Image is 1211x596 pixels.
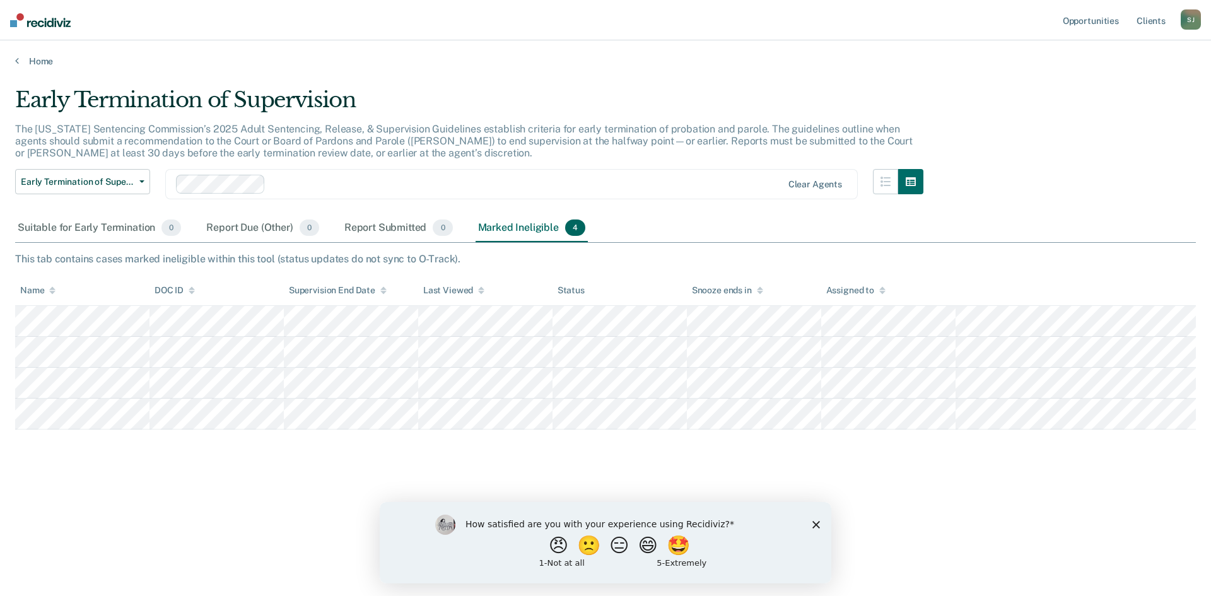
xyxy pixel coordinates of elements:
[204,214,321,242] div: Report Due (Other)0
[15,123,913,159] p: The [US_STATE] Sentencing Commission’s 2025 Adult Sentencing, Release, & Supervision Guidelines e...
[155,285,195,296] div: DOC ID
[788,179,842,190] div: Clear agents
[476,214,588,242] div: Marked Ineligible4
[565,219,585,236] span: 4
[1181,9,1201,30] div: S J
[15,87,923,123] div: Early Termination of Supervision
[342,214,455,242] div: Report Submitted0
[433,219,452,236] span: 0
[10,13,71,27] img: Recidiviz
[15,169,150,194] button: Early Termination of Supervision
[380,502,831,583] iframe: Survey by Kim from Recidiviz
[692,285,763,296] div: Snooze ends in
[826,285,886,296] div: Assigned to
[161,219,181,236] span: 0
[20,285,56,296] div: Name
[15,56,1196,67] a: Home
[1181,9,1201,30] button: SJ
[15,214,184,242] div: Suitable for Early Termination0
[558,285,585,296] div: Status
[21,177,134,187] span: Early Termination of Supervision
[423,285,484,296] div: Last Viewed
[15,253,1196,265] div: This tab contains cases marked ineligible within this tool (status updates do not sync to O-Track).
[289,285,387,296] div: Supervision End Date
[300,219,319,236] span: 0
